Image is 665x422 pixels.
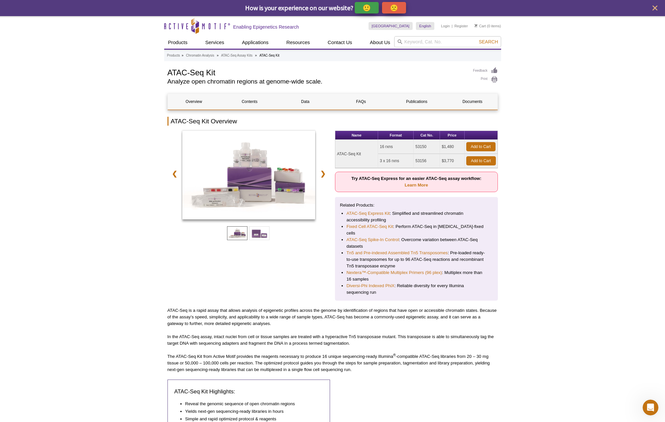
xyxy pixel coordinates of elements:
[416,22,434,30] a: English
[346,269,442,276] a: Nextera™-Compatible Multiplex Primers (96 plex)
[346,283,395,289] a: Diversi-Phi Indexed PhiX
[167,307,498,327] p: ATAC-Seq is a rapid assay that allows analysis of epigenetic profiles across the genome by identi...
[440,140,464,154] td: $1,480
[346,210,390,217] a: ATAC-Seq Express Kit
[201,36,228,49] a: Services
[316,166,330,181] a: ❯
[378,154,414,168] td: 3 x 16 rxns
[185,401,317,407] li: Reveal the genomic sequence of open chromatin regions
[255,54,257,57] li: »
[167,353,498,373] p: The ATAC-Seq Kit from Active Motif provides the reagents necessary to produce 16 unique sequencin...
[217,54,219,57] li: »
[414,140,440,154] td: 53150
[182,131,316,221] a: ATAC-Seq Kit
[182,54,184,57] li: »
[346,223,486,236] li: : Perform ATAC-Seq in [MEDICAL_DATA]-fixed cells
[186,53,214,59] a: Chromatin Analysis
[473,67,498,74] a: Feedback
[221,53,252,59] a: ATAC-Seq Assay Kits
[167,67,467,77] h1: ATAC-Seq Kit
[167,334,498,347] p: In the ATAC-Seq assay, intact nuclei from cell or tissue samples are treated with a hyperactive T...
[346,223,393,230] a: Fixed Cell ATAC-Seq Kit
[466,142,496,151] a: Add to Cart
[473,76,498,83] a: Print
[335,94,387,110] a: FAQs
[340,202,493,209] p: Related Products:
[174,388,323,396] h3: ATAC-Seq Kit Highlights:
[393,353,396,357] sup: ®
[279,94,331,110] a: Data
[346,210,486,223] li: : Simplified and streamlined chromatin accessibility profiling
[259,54,279,57] li: ATAC-Seq Kit
[394,36,501,47] input: Keyword, Cat. No.
[440,154,464,168] td: $3,770
[346,283,486,296] li: : Reliable diversity for every Illumina sequencing run
[223,94,276,110] a: Contents
[346,250,448,256] a: Tn5 and Pre-indexed Assembled Tn5 Transposomes
[405,183,428,187] a: Learn More
[446,94,499,110] a: Documents
[366,36,394,49] a: About Us
[346,236,399,243] a: ATAC-Seq Spike-In Control
[651,4,659,12] button: close
[167,79,467,85] h2: Analyze open chromatin regions at genome-wide scale.
[167,53,180,59] a: Products
[390,4,398,12] p: 🙁
[335,131,378,140] th: Name
[391,94,443,110] a: Publications
[324,36,356,49] a: Contact Us
[346,269,486,283] li: : Multiplex more than 16 samples
[164,36,192,49] a: Products
[182,131,316,219] img: ATAC-Seq Kit
[167,117,498,126] h2: ATAC-Seq Kit Overview
[245,4,353,12] span: How is your experience on our website?
[233,24,299,30] h2: Enabling Epigenetics Research
[185,408,317,415] li: Yields next-gen sequencing-ready libraries in hours
[378,140,414,154] td: 16 rxns
[441,24,450,28] a: Login
[369,22,413,30] a: [GEOGRAPHIC_DATA]
[351,176,481,187] strong: Try ATAC-Seq Express for an easier ATAC-Seq assay workflow:
[346,250,486,269] li: : Pre-loaded ready-to-use transposomes for up to 96 ATAC-Seq reactions and recombinant Tn5 transp...
[282,36,314,49] a: Resources
[452,22,453,30] li: |
[474,24,486,28] a: Cart
[414,154,440,168] td: 53156
[474,22,501,30] li: (0 items)
[378,131,414,140] th: Format
[454,24,468,28] a: Register
[643,400,658,415] iframe: Intercom live chat
[168,94,220,110] a: Overview
[477,39,500,45] button: Search
[414,131,440,140] th: Cat No.
[346,236,486,250] li: : Overcome variation between ATAC-Seq datasets
[479,39,498,44] span: Search
[363,4,371,12] p: 🙂
[440,131,464,140] th: Price
[466,156,496,165] a: Add to Cart
[167,166,182,181] a: ❮
[335,140,378,168] td: ATAC-Seq Kit
[474,24,477,27] img: Your Cart
[238,36,272,49] a: Applications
